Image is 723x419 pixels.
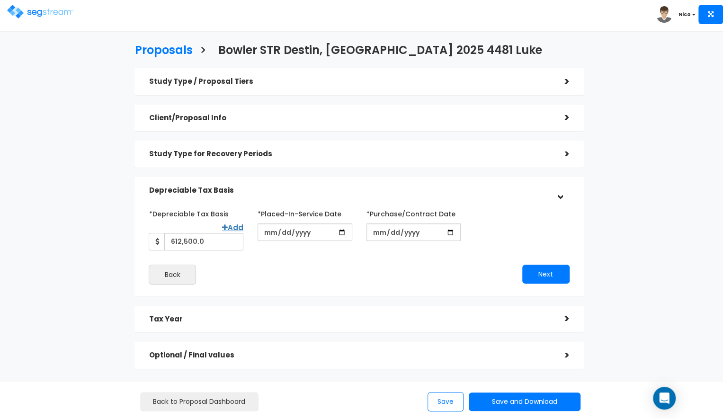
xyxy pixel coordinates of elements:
div: > [551,348,570,363]
h5: Study Type for Recovery Periods [149,150,550,158]
h3: > [199,44,206,59]
h3: Bowler STR Destin, [GEOGRAPHIC_DATA] 2025 4481 Luke [218,44,542,59]
label: *Depreciable Tax Basis [149,206,228,219]
a: Back to Proposal Dashboard [140,392,259,411]
h5: Client/Proposal Info [149,114,550,122]
div: > [551,312,570,326]
label: *Purchase/Contract Date [366,206,455,219]
div: > [551,110,570,125]
div: > [551,74,570,89]
div: > [553,181,567,200]
b: Nico [678,11,691,18]
img: avatar.png [656,6,672,23]
div: Open Intercom Messenger [653,387,676,410]
button: Save and Download [469,392,580,411]
a: Proposals [127,35,192,63]
h5: Depreciable Tax Basis [149,187,550,195]
h5: Optional / Final values [149,351,550,359]
a: Add [222,223,243,232]
h5: Tax Year [149,315,550,323]
div: > [551,147,570,161]
button: Next [522,265,570,284]
button: Back [149,265,196,285]
h3: Proposals [134,44,192,59]
button: Save [428,392,464,411]
h5: Study Type / Proposal Tiers [149,78,550,86]
img: logo.png [7,5,73,18]
label: *Placed-In-Service Date [258,206,341,219]
a: Bowler STR Destin, [GEOGRAPHIC_DATA] 2025 4481 Luke [211,35,542,63]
